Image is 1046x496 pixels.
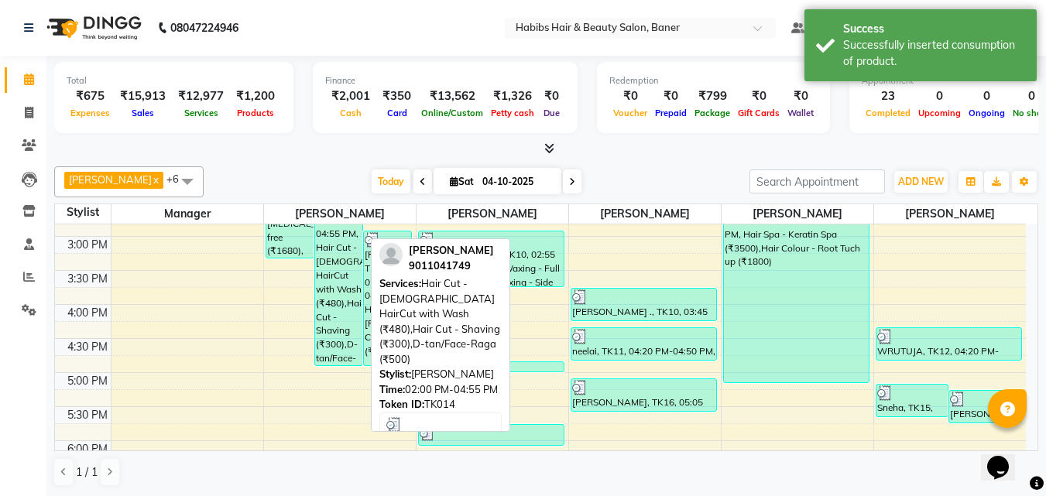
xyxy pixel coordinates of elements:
[325,74,565,87] div: Finance
[949,391,1021,422] div: [PERSON_NAME], TK17, 05:15 PM-05:45 PM, Hair Cut - Dry Haircut [DEMOGRAPHIC_DATA] (₹350)
[409,258,494,274] div: 9011041749
[233,108,278,118] span: Products
[478,170,555,193] input: 2025-10-04
[67,74,281,87] div: Total
[914,87,965,105] div: 0
[64,237,111,253] div: 3:00 PM
[734,108,784,118] span: Gift Cards
[419,231,564,286] div: [PERSON_NAME] ., TK10, 02:55 PM-03:45 PM, Rica Waxing - Full Face (₹600),Rica Waxing - Side Locks...
[876,385,948,416] div: Sneha, TK15, 05:10 PM-05:40 PM, Hair Cut - Dry Haircut [DEMOGRAPHIC_DATA] (₹350)
[862,108,914,118] span: Completed
[64,339,111,355] div: 4:30 PM
[170,6,238,50] b: 08047224946
[379,397,502,412] div: TK014
[114,87,172,105] div: ₹15,913
[172,87,230,105] div: ₹12,977
[55,204,111,221] div: Stylist
[64,271,111,287] div: 3:30 PM
[379,277,421,289] span: Services:
[417,87,487,105] div: ₹13,562
[379,277,500,365] span: Hair Cut - [DEMOGRAPHIC_DATA] HairCut with Wash (₹480),Hair Cut - Shaving (₹300),D-tan/Face-Raga ...
[372,169,410,193] span: Today
[898,176,944,187] span: ADD NEW
[784,87,818,105] div: ₹0
[336,108,365,118] span: Cash
[64,441,111,457] div: 6:00 PM
[784,108,818,118] span: Wallet
[379,368,411,380] span: Stylist:
[379,398,424,410] span: Token ID:
[722,204,873,224] span: [PERSON_NAME]
[166,173,190,185] span: +6
[734,87,784,105] div: ₹0
[571,328,716,360] div: neelai, TK11, 04:20 PM-04:50 PM, [PERSON_NAME] Trimming (₹250)
[67,108,114,118] span: Expenses
[39,6,146,50] img: logo
[325,87,376,105] div: ₹2,001
[264,204,416,224] span: [PERSON_NAME]
[379,383,405,395] span: Time:
[609,87,651,105] div: ₹0
[571,289,716,320] div: [PERSON_NAME] ., TK10, 03:45 PM-04:15 PM, [DEMOGRAPHIC_DATA] hair wash and blow dry (₹350)
[571,379,716,411] div: [PERSON_NAME], TK16, 05:05 PM-05:35 PM, [DEMOGRAPHIC_DATA] hair wash and blow dry (₹350)
[376,87,417,105] div: ₹350
[569,204,721,224] span: [PERSON_NAME]
[981,434,1031,481] iframe: chat widget
[843,21,1025,37] div: Success
[843,37,1025,70] div: Successfully inserted consumption of product.
[64,305,111,321] div: 4:00 PM
[64,373,111,389] div: 5:00 PM
[609,108,651,118] span: Voucher
[691,108,734,118] span: Package
[379,382,502,398] div: 02:00 PM-04:55 PM
[651,108,691,118] span: Prepaid
[876,328,1022,360] div: WRUTUJA, TK12, 04:20 PM-04:50 PM, [DEMOGRAPHIC_DATA] hair wash and blow dry (₹350)
[691,87,734,105] div: ₹799
[64,407,111,423] div: 5:30 PM
[67,87,114,105] div: ₹675
[383,108,411,118] span: Card
[862,87,914,105] div: 23
[409,244,494,256] span: [PERSON_NAME]
[487,87,538,105] div: ₹1,326
[364,231,411,365] div: [PERSON_NAME], TK13, 02:55 PM-04:55 PM, Hair Cut - [PERSON_NAME] Colour (₹350)
[76,464,98,481] span: 1 / 1
[417,108,487,118] span: Online/Custom
[152,173,159,186] a: x
[894,171,948,193] button: ADD NEW
[540,108,564,118] span: Due
[379,367,502,382] div: [PERSON_NAME]
[419,425,564,445] div: [PERSON_NAME], TK17, 05:45 PM-06:05 PM, Body Basics Threadinge - Eyebrows (₹60),Body Basics Threa...
[965,108,1009,118] span: Ongoing
[379,243,403,266] img: profile
[651,87,691,105] div: ₹0
[69,173,152,186] span: [PERSON_NAME]
[538,87,565,105] div: ₹0
[417,204,568,224] span: [PERSON_NAME]
[724,197,869,382] div: Sneha, TK15, 02:25 PM-05:10 PM, Hair Spa - Keratin Spa (₹3500),Hair Colour - Root Tuch up (₹1800)
[446,176,478,187] span: Sat
[315,169,362,365] div: [PERSON_NAME], TK14, 02:00 PM-04:55 PM, Hair Cut - [DEMOGRAPHIC_DATA] HairCut with Wash (₹480),Ha...
[874,204,1027,224] span: [PERSON_NAME]
[111,204,263,224] span: Manager
[749,169,885,193] input: Search Appointment
[128,108,158,118] span: Sales
[180,108,222,118] span: Services
[914,108,965,118] span: Upcoming
[609,74,818,87] div: Redemption
[965,87,1009,105] div: 0
[487,108,538,118] span: Petty cash
[230,87,281,105] div: ₹1,200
